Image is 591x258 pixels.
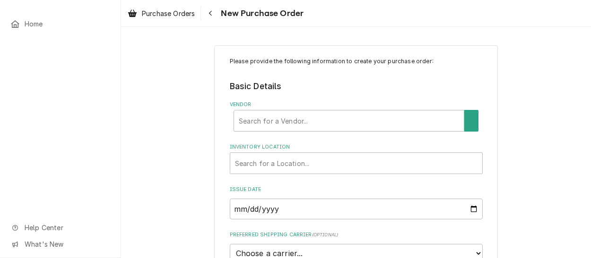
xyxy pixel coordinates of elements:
span: Purchase Orders [142,8,195,18]
button: Create New Vendor [464,110,478,132]
span: ( optional ) [312,232,339,237]
div: Inventory Location [230,143,483,174]
a: Go to Help Center [6,220,115,235]
label: Issue Date [230,186,483,193]
span: Help Center [25,223,109,233]
a: Home [6,16,115,32]
legend: Basic Details [230,80,483,92]
span: New Purchase Order [218,7,304,20]
button: Navigate back [203,6,218,21]
a: Purchase Orders [124,6,199,21]
div: Issue Date [230,186,483,219]
input: yyyy-mm-dd [230,199,483,219]
div: Vendor [230,101,483,132]
span: What's New [25,239,109,249]
label: Preferred Shipping Carrier [230,231,483,239]
label: Vendor [230,101,483,108]
p: Please provide the following information to create your purchase order: [230,57,483,66]
span: Home [25,19,110,29]
a: Go to What's New [6,236,115,252]
label: Inventory Location [230,143,483,151]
